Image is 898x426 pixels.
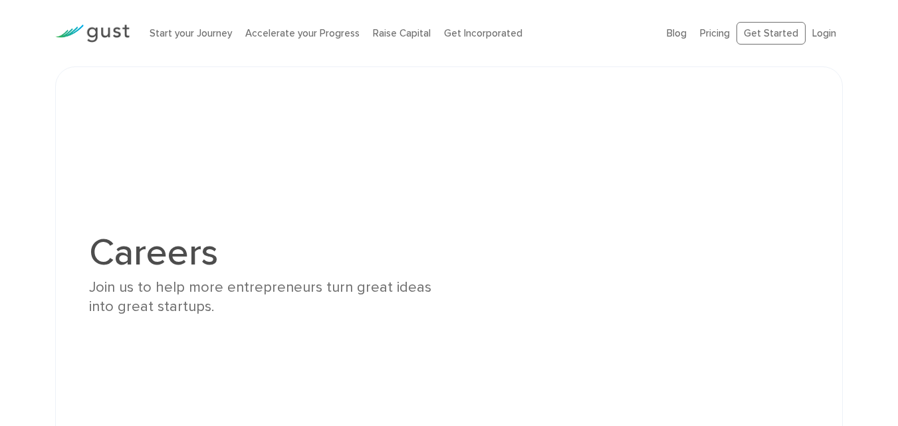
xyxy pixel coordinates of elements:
a: Pricing [700,27,730,39]
h1: Careers [89,234,439,271]
a: Raise Capital [373,27,431,39]
a: Accelerate your Progress [245,27,360,39]
a: Blog [667,27,687,39]
a: Login [812,27,836,39]
img: Gust Logo [55,25,130,43]
a: Get Incorporated [444,27,522,39]
div: Join us to help more entrepreneurs turn great ideas into great startups. [89,278,439,317]
a: Get Started [736,22,806,45]
a: Start your Journey [150,27,232,39]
